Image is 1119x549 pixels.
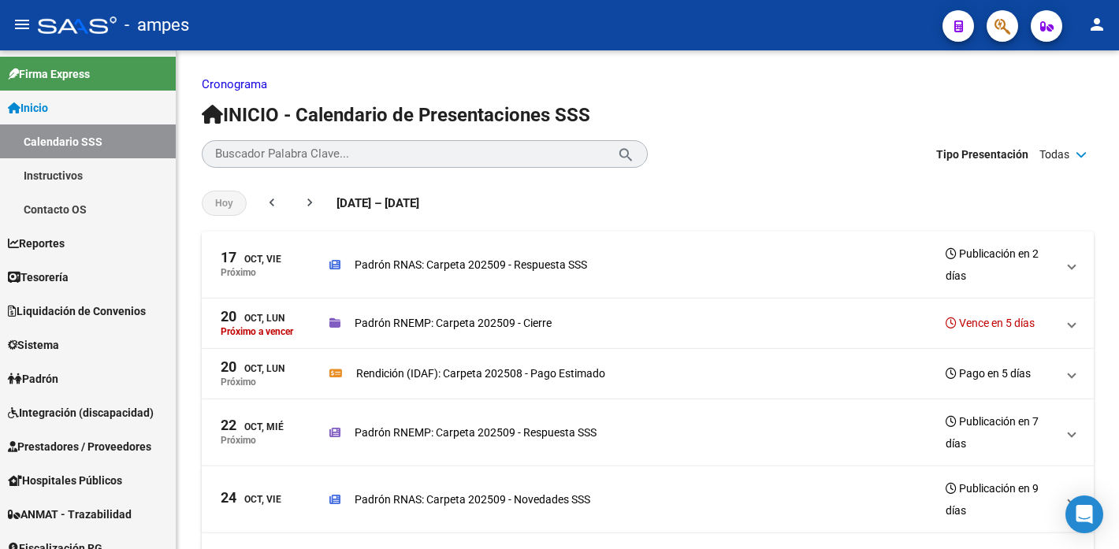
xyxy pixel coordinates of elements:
[302,195,318,210] mat-icon: chevron_right
[946,312,1035,334] h3: Vence en 5 días
[8,269,69,286] span: Tesorería
[221,250,236,265] span: 17
[8,302,146,320] span: Liquidación de Convenios
[1065,495,1103,533] div: Open Intercom Messenger
[1087,15,1106,34] mat-icon: person
[13,15,32,34] mat-icon: menu
[356,365,605,382] p: Rendición (IDAF): Carpeta 202508 - Pago Estimado
[8,472,122,489] span: Hospitales Públicos
[202,232,1094,299] mat-expansion-panel-header: 17Oct, ViePróximoPadrón RNAS: Carpeta 202509 - Respuesta SSSPublicación en 2 días
[355,491,590,508] p: Padrón RNAS: Carpeta 202509 - Novedades SSS
[8,235,65,252] span: Reportes
[946,362,1031,384] h3: Pago en 5 días
[355,424,597,441] p: Padrón RNEMP: Carpeta 202509 - Respuesta SSS
[221,377,256,388] p: Próximo
[221,310,236,324] span: 20
[125,8,189,43] span: - ampes
[221,491,236,505] span: 24
[221,418,236,432] span: 22
[946,477,1056,521] h3: Publicación en 9 días
[8,438,151,455] span: Prestadores / Proveedores
[8,506,132,523] span: ANMAT - Trazabilidad
[202,191,247,216] button: Hoy
[202,104,590,126] span: INICIO - Calendario de Presentaciones SSS
[8,370,58,388] span: Padrón
[936,146,1028,163] span: Tipo Presentación
[221,267,256,278] p: Próximo
[202,466,1094,533] mat-expansion-panel-header: 24Oct, ViePadrón RNAS: Carpeta 202509 - Novedades SSSPublicación en 9 días
[617,144,635,163] mat-icon: search
[264,195,280,210] mat-icon: chevron_left
[221,360,284,377] div: Oct, Lun
[221,491,281,507] div: Oct, Vie
[1039,146,1069,163] span: Todas
[221,435,256,446] p: Próximo
[202,299,1094,349] mat-expansion-panel-header: 20Oct, LunPróximo a vencerPadrón RNEMP: Carpeta 202509 - CierreVence en 5 días
[221,418,284,435] div: Oct, Mié
[8,404,154,421] span: Integración (discapacidad)
[221,326,293,337] p: Próximo a vencer
[202,399,1094,466] mat-expansion-panel-header: 22Oct, MiéPróximoPadrón RNEMP: Carpeta 202509 - Respuesta SSSPublicación en 7 días
[202,349,1094,399] mat-expansion-panel-header: 20Oct, LunPróximoRendición (IDAF): Carpeta 202508 - Pago EstimadoPago en 5 días
[221,360,236,374] span: 20
[8,336,59,354] span: Sistema
[202,77,267,91] a: Cronograma
[221,310,284,326] div: Oct, Lun
[8,99,48,117] span: Inicio
[336,195,419,212] span: [DATE] – [DATE]
[946,410,1056,454] h3: Publicación en 7 días
[355,314,552,332] p: Padrón RNEMP: Carpeta 202509 - Cierre
[221,250,281,267] div: Oct, Vie
[946,243,1056,287] h3: Publicación en 2 días
[355,256,587,273] p: Padrón RNAS: Carpeta 202509 - Respuesta SSS
[8,65,90,83] span: Firma Express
